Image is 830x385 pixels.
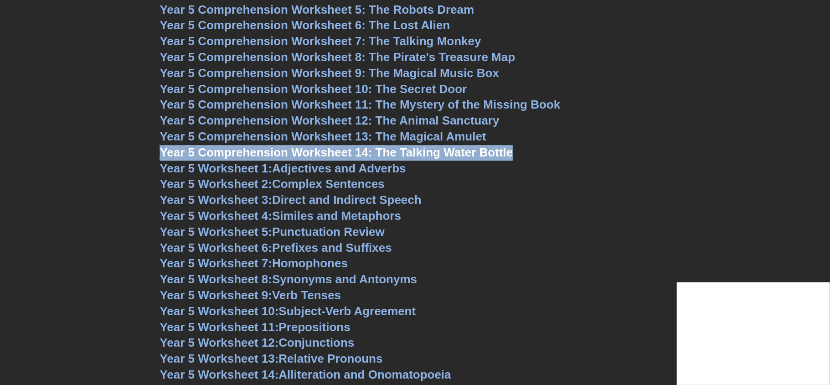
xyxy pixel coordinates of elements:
[160,146,513,159] a: Year 5 Comprehension Worksheet 14: The Talking Water Bottle
[160,209,273,223] span: Year 5 Worksheet 4:
[160,66,500,80] a: Year 5 Comprehension Worksheet 9: The Magical Music Box
[160,272,418,286] a: Year 5 Worksheet 8:Synonyms and Antonyms
[160,304,279,318] span: Year 5 Worksheet 10:
[160,352,279,365] span: Year 5 Worksheet 13:
[160,272,273,286] span: Year 5 Worksheet 8:
[160,34,481,48] a: Year 5 Comprehension Worksheet 7: The Talking Monkey
[160,225,385,239] a: Year 5 Worksheet 5:Punctuation Review
[160,304,416,318] a: Year 5 Worksheet 10:Subject-Verb Agreement
[160,256,348,270] a: Year 5 Worksheet 7:Homophones
[160,241,392,255] a: Year 5 Worksheet 6:Prefixes and Suffixes
[160,225,273,239] span: Year 5 Worksheet 5:
[160,193,422,207] a: Year 5 Worksheet 3:Direct and Indirect Speech
[160,256,273,270] span: Year 5 Worksheet 7:
[160,368,279,381] span: Year 5 Worksheet 14:
[160,288,273,302] span: Year 5 Worksheet 9:
[160,320,351,334] a: Year 5 Worksheet 11:Prepositions
[160,193,273,207] span: Year 5 Worksheet 3:
[160,114,500,127] a: Year 5 Comprehension Worksheet 12: The Animal Sanctuary
[160,3,474,16] a: Year 5 Comprehension Worksheet 5: The Robots Dream
[160,177,385,191] a: Year 5 Worksheet 2:Complex Sentences
[160,161,406,175] a: Year 5 Worksheet 1:Adjectives and Adverbs
[160,130,486,143] a: Year 5 Comprehension Worksheet 13: The Magical Amulet
[160,161,273,175] span: Year 5 Worksheet 1:
[160,336,355,349] a: Year 5 Worksheet 12:Conjunctions
[160,82,467,96] a: Year 5 Comprehension Worksheet 10: The Secret Door
[160,336,279,349] span: Year 5 Worksheet 12:
[160,177,273,191] span: Year 5 Worksheet 2:
[677,282,830,385] iframe: Chat Widget
[160,18,450,32] a: Year 5 Comprehension Worksheet 6: The Lost Alien
[160,368,451,381] a: Year 5 Worksheet 14:Alliteration and Onomatopoeia
[160,352,383,365] a: Year 5 Worksheet 13:Relative Pronouns
[160,288,341,302] a: Year 5 Worksheet 9:Verb Tenses
[160,320,279,334] span: Year 5 Worksheet 11:
[160,50,516,64] a: Year 5 Comprehension Worksheet 8: The Pirate's Treasure Map
[160,241,273,255] span: Year 5 Worksheet 6:
[160,98,561,111] a: Year 5 Comprehension Worksheet 11: The Mystery of the Missing Book
[160,209,402,223] a: Year 5 Worksheet 4:Similes and Metaphors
